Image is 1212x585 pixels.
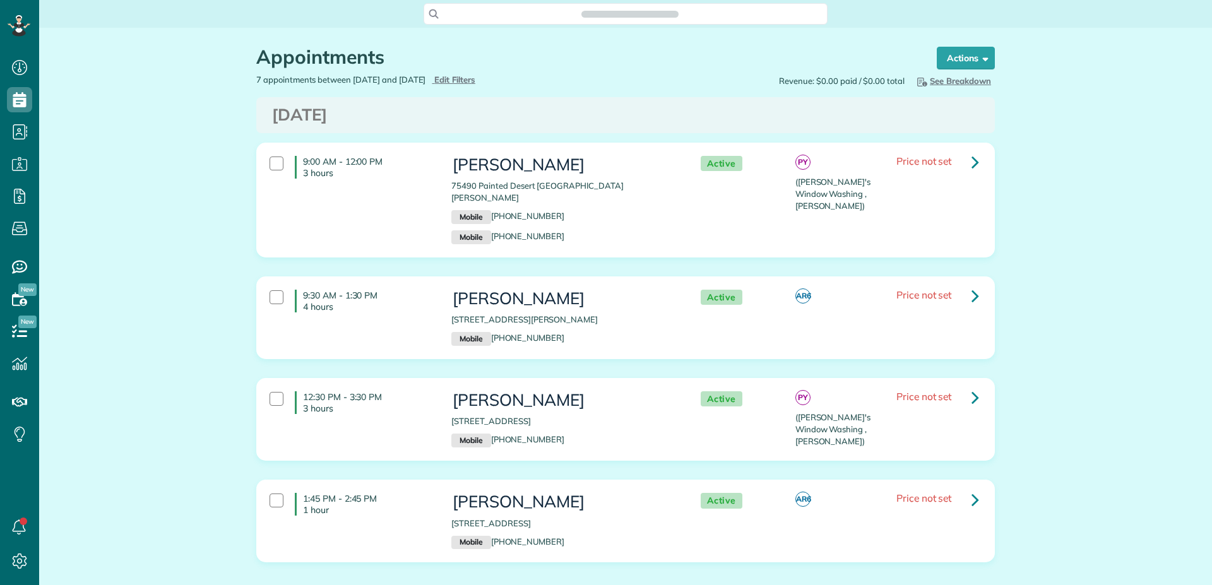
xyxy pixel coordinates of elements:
[451,434,564,444] a: Mobile[PHONE_NUMBER]
[915,76,991,86] span: See Breakdown
[295,391,432,414] h4: 12:30 PM - 3:30 PM
[303,403,432,414] p: 3 hours
[451,434,490,447] small: Mobile
[303,504,432,516] p: 1 hour
[295,290,432,312] h4: 9:30 AM - 1:30 PM
[896,155,952,167] span: Price not set
[451,493,675,511] h3: [PERSON_NAME]
[451,231,564,241] a: Mobile[PHONE_NUMBER]
[451,391,675,410] h3: [PERSON_NAME]
[451,211,564,221] a: Mobile[PHONE_NUMBER]
[937,47,995,69] button: Actions
[701,391,742,407] span: Active
[779,75,905,87] span: Revenue: $0.00 paid / $0.00 total
[18,316,37,328] span: New
[303,167,432,179] p: 3 hours
[451,517,675,529] p: [STREET_ADDRESS]
[247,74,626,86] div: 7 appointments between [DATE] and [DATE]
[451,332,490,346] small: Mobile
[432,74,475,85] a: Edit Filters
[795,177,870,211] span: ([PERSON_NAME]'s Window Washing , [PERSON_NAME])
[701,156,742,172] span: Active
[896,390,952,403] span: Price not set
[594,8,665,20] span: Search ZenMaid…
[795,412,870,446] span: ([PERSON_NAME]'s Window Washing , [PERSON_NAME])
[295,156,432,179] h4: 9:00 AM - 12:00 PM
[795,390,811,405] span: PY
[451,156,675,174] h3: [PERSON_NAME]
[451,230,490,244] small: Mobile
[295,493,432,516] h4: 1:45 PM - 2:45 PM
[451,333,564,343] a: Mobile[PHONE_NUMBER]
[451,210,490,224] small: Mobile
[795,492,811,507] span: AR6
[896,288,952,301] span: Price not set
[451,536,564,547] a: Mobile[PHONE_NUMBER]
[795,155,811,170] span: PY
[451,290,675,308] h3: [PERSON_NAME]
[451,415,675,427] p: [STREET_ADDRESS]
[911,74,995,88] button: See Breakdown
[434,74,475,85] span: Edit Filters
[18,283,37,296] span: New
[256,47,913,68] h1: Appointments
[272,106,979,124] h3: [DATE]
[701,493,742,509] span: Active
[896,492,952,504] span: Price not set
[303,301,432,312] p: 4 hours
[795,288,811,304] span: AR6
[451,314,675,326] p: [STREET_ADDRESS][PERSON_NAME]
[451,180,675,204] p: 75490 Painted Desert [GEOGRAPHIC_DATA][PERSON_NAME]
[701,290,742,305] span: Active
[451,536,490,550] small: Mobile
